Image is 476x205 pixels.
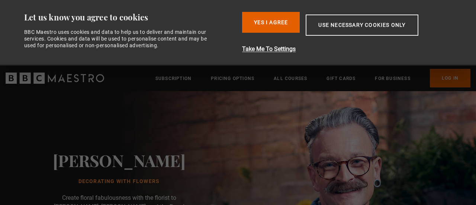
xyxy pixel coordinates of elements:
a: For business [375,75,410,82]
button: Use necessary cookies only [306,15,418,36]
h2: [PERSON_NAME] [53,151,186,170]
a: All Courses [274,75,307,82]
a: Log In [430,69,470,87]
button: Yes I Agree [242,12,300,33]
div: BBC Maestro uses cookies and data to help us to deliver and maintain our services. Cookies and da... [24,29,215,49]
a: Gift Cards [327,75,356,82]
svg: BBC Maestro [6,73,104,84]
nav: Primary [155,69,470,87]
a: Pricing Options [211,75,254,82]
div: Let us know you agree to cookies [24,12,237,23]
button: Take Me To Settings [242,45,457,54]
a: Subscription [155,75,192,82]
